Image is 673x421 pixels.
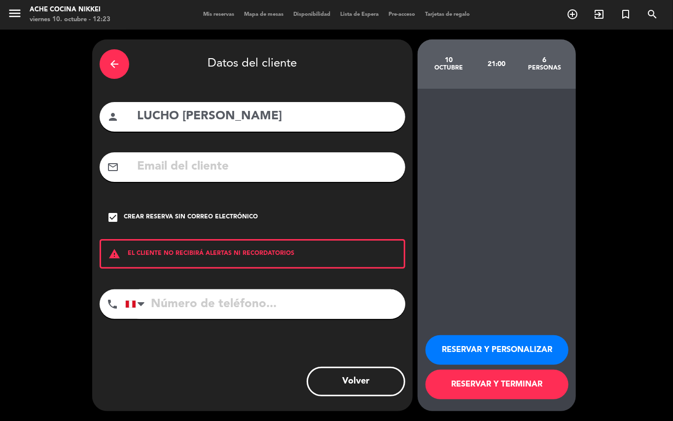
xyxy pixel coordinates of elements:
div: 21:00 [473,47,521,81]
input: Nombre del cliente [136,106,398,127]
button: RESERVAR Y TERMINAR [425,370,568,399]
div: octubre [425,64,473,72]
span: Disponibilidad [288,12,335,17]
span: Lista de Espera [335,12,384,17]
div: Crear reserva sin correo electrónico [124,212,258,222]
i: add_circle_outline [567,8,578,20]
button: Volver [307,367,405,396]
input: Email del cliente [136,157,398,177]
i: phone [106,298,118,310]
div: Datos del cliente [100,47,405,81]
div: 6 [521,56,568,64]
i: mail_outline [107,161,119,173]
div: 10 [425,56,473,64]
i: person [107,111,119,123]
i: search [646,8,658,20]
i: check_box [107,211,119,223]
span: Pre-acceso [384,12,420,17]
div: viernes 10. octubre - 12:23 [30,15,110,25]
div: EL CLIENTE NO RECIBIRÁ ALERTAS NI RECORDATORIOS [100,239,405,269]
div: Ache Cocina Nikkei [30,5,110,15]
div: personas [521,64,568,72]
i: arrow_back [108,58,120,70]
span: Mapa de mesas [239,12,288,17]
i: menu [7,6,22,21]
button: RESERVAR Y PERSONALIZAR [425,335,568,365]
i: turned_in_not [620,8,632,20]
button: menu [7,6,22,24]
i: exit_to_app [593,8,605,20]
span: Tarjetas de regalo [420,12,475,17]
i: warning [101,248,128,260]
span: Mis reservas [198,12,239,17]
input: Número de teléfono... [125,289,405,319]
div: Peru (Perú): +51 [126,290,148,318]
